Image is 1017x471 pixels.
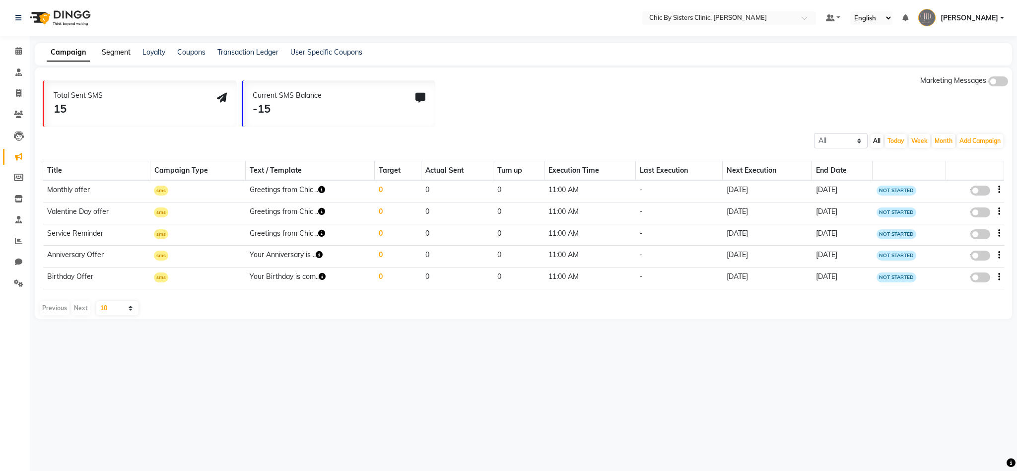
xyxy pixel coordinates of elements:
span: Marketing Messages [920,76,986,85]
span: sms [154,207,168,217]
th: Turn up [493,161,544,181]
td: Anniversary Offer [43,246,150,268]
span: sms [154,186,168,196]
td: 0 [421,268,493,289]
td: 11:00 AM [544,246,635,268]
th: Title [43,161,150,181]
span: NOT STARTED [877,229,916,239]
td: - [635,224,723,246]
td: 0 [421,180,493,202]
td: [DATE] [812,180,873,202]
span: sms [154,229,168,239]
td: Service Reminder [43,224,150,246]
button: Add Campaign [957,134,1003,148]
td: Greetings from Chic .. [246,202,375,224]
td: Valentine Day offer [43,202,150,224]
td: 0 [493,268,544,289]
td: [DATE] [812,224,873,246]
th: Campaign Type [150,161,246,181]
th: Text / Template [246,161,375,181]
td: [DATE] [723,202,812,224]
td: [DATE] [812,246,873,268]
th: Target [375,161,421,181]
td: 0 [493,224,544,246]
a: Coupons [177,48,205,57]
td: 0 [375,268,421,289]
td: 11:00 AM [544,202,635,224]
a: User Specific Coupons [290,48,362,57]
div: Total Sent SMS [54,90,103,101]
td: Birthday Offer [43,268,150,289]
td: 0 [421,224,493,246]
a: Loyalty [142,48,165,57]
td: [DATE] [723,246,812,268]
span: NOT STARTED [877,207,916,217]
img: logo [25,4,93,32]
td: [DATE] [812,202,873,224]
td: [DATE] [723,224,812,246]
label: false [970,272,990,282]
button: All [871,134,883,148]
a: Campaign [47,44,90,62]
span: NOT STARTED [877,186,916,196]
span: [PERSON_NAME] [941,13,998,23]
td: 11:00 AM [544,268,635,289]
td: 0 [375,246,421,268]
div: Current SMS Balance [253,90,322,101]
label: false [970,207,990,217]
span: NOT STARTED [877,272,916,282]
span: sms [154,251,168,261]
span: sms [154,272,168,282]
th: Next Execution [723,161,812,181]
td: - [635,268,723,289]
a: Transaction Ledger [217,48,278,57]
button: Week [909,134,930,148]
button: Month [932,134,955,148]
td: Monthly offer [43,180,150,202]
td: 0 [375,202,421,224]
a: Segment [102,48,131,57]
th: Execution Time [544,161,635,181]
div: 15 [54,101,103,117]
th: Actual Sent [421,161,493,181]
label: false [970,186,990,196]
td: - [635,180,723,202]
td: Your Birthday is com.. [246,268,375,289]
button: Today [885,134,907,148]
td: Greetings from Chic .. [246,180,375,202]
td: - [635,202,723,224]
label: false [970,229,990,239]
td: 0 [375,180,421,202]
td: 11:00 AM [544,224,635,246]
td: 0 [493,202,544,224]
td: 0 [375,224,421,246]
td: [DATE] [812,268,873,289]
td: 11:00 AM [544,180,635,202]
td: 0 [493,180,544,202]
th: Last Execution [635,161,723,181]
div: -15 [253,101,322,117]
td: 0 [421,202,493,224]
th: End Date [812,161,873,181]
img: SHUBHAM SHARMA [918,9,936,26]
td: [DATE] [723,268,812,289]
td: [DATE] [723,180,812,202]
td: - [635,246,723,268]
td: Your Anniversary is .. [246,246,375,268]
td: 0 [493,246,544,268]
label: false [970,251,990,261]
td: 0 [421,246,493,268]
td: Greetings from Chic .. [246,224,375,246]
span: NOT STARTED [877,251,916,261]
